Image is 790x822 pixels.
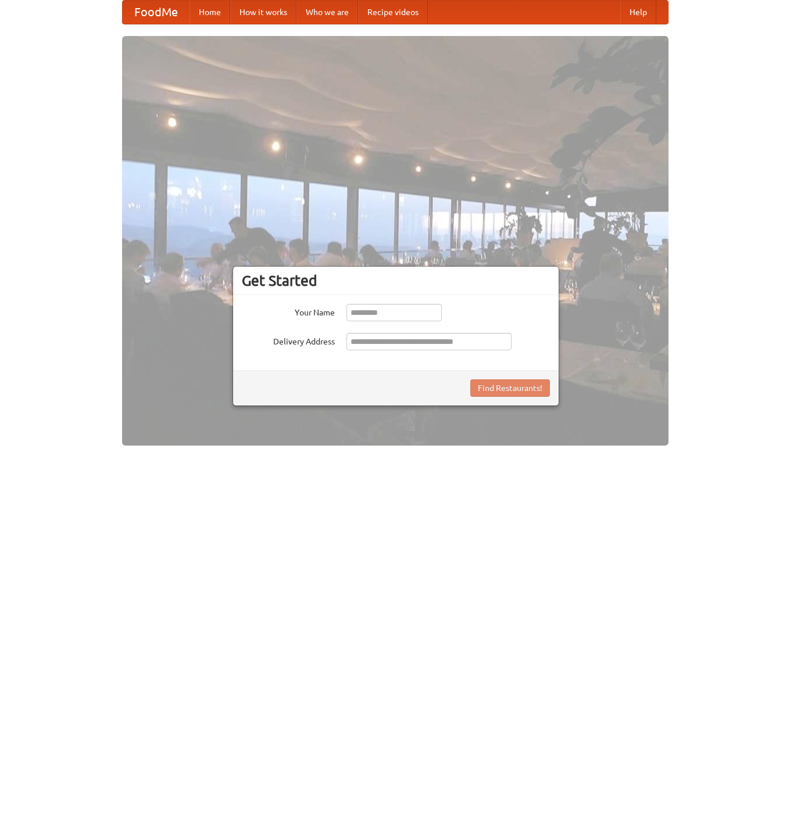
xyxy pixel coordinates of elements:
[620,1,656,24] a: Help
[358,1,428,24] a: Recipe videos
[190,1,230,24] a: Home
[242,272,550,289] h3: Get Started
[470,379,550,397] button: Find Restaurants!
[123,1,190,24] a: FoodMe
[242,333,335,347] label: Delivery Address
[230,1,296,24] a: How it works
[296,1,358,24] a: Who we are
[242,304,335,318] label: Your Name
